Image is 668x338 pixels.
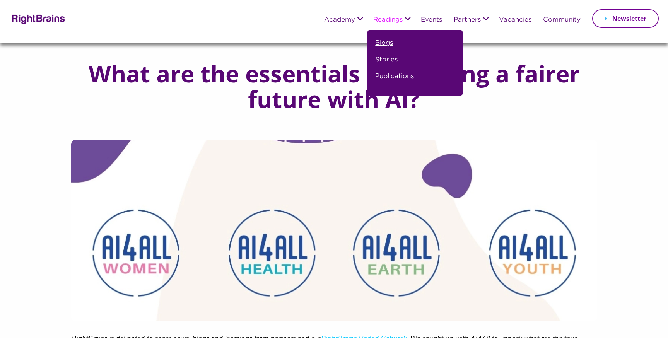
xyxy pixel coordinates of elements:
[375,71,414,88] a: Publications
[421,17,442,24] a: Events
[375,55,398,71] a: Stories
[543,17,581,24] a: Community
[324,17,355,24] a: Academy
[454,17,481,24] a: Partners
[592,9,659,28] a: Newsletter
[375,38,393,55] a: Blogs
[499,17,531,24] a: Vacancies
[9,13,65,24] img: Rightbrains
[373,17,403,24] a: Readings
[71,61,597,112] h1: What are the essentials of building a fairer future with AI?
